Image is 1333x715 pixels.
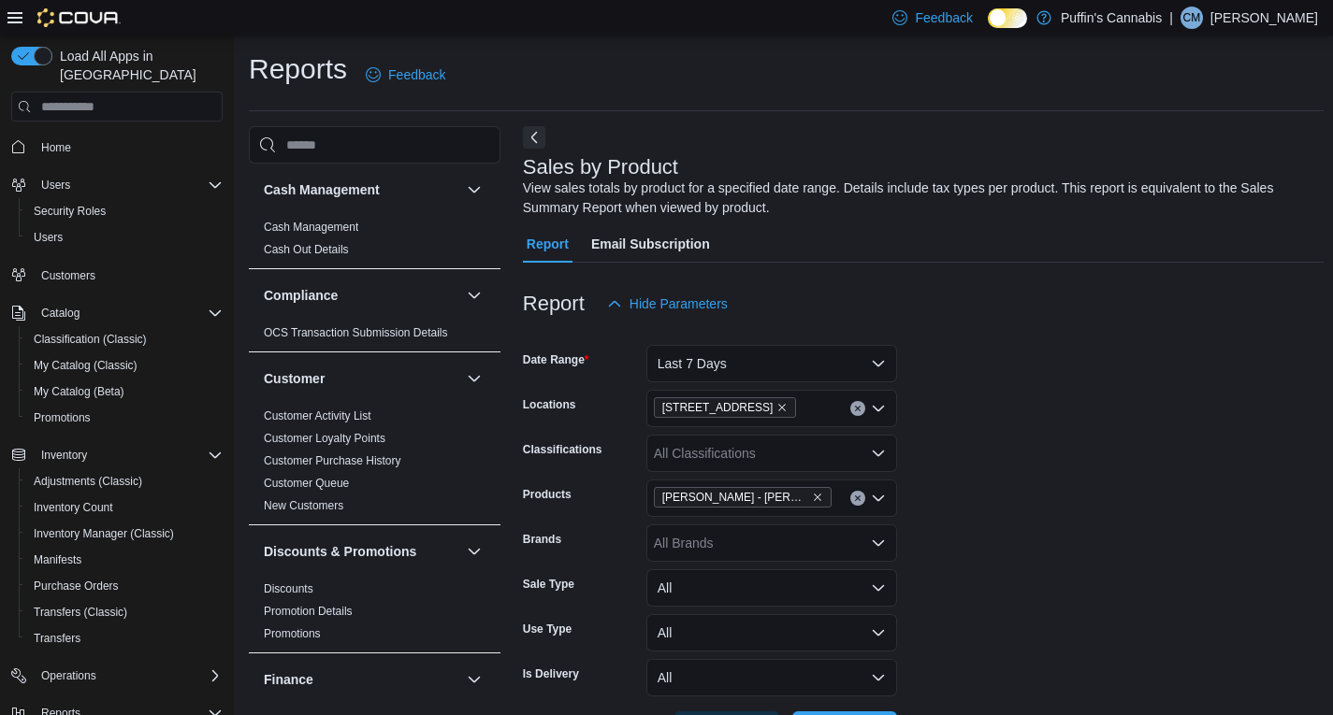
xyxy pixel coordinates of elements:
label: Use Type [523,622,572,636]
span: Discounts [264,581,313,596]
span: My Catalog (Classic) [26,354,223,377]
span: Users [34,174,223,196]
span: Customers [34,264,223,287]
button: Hide Parameters [600,285,735,322]
a: Customer Queue [264,477,349,490]
button: Remove 96 Main Street East, Unit E from selection in this group [776,402,788,413]
span: Operations [34,665,223,687]
span: Users [41,178,70,193]
span: Promotions [264,626,321,641]
img: Cova [37,8,121,27]
label: Sale Type [523,577,574,592]
span: Purchase Orders [34,579,119,593]
span: Hide Parameters [630,294,728,313]
h3: Discounts & Promotions [264,542,416,561]
a: Customer Activity List [264,409,371,422]
a: My Catalog (Beta) [26,380,132,403]
span: Classification (Classic) [26,328,223,350]
span: Feedback [388,65,445,84]
a: Transfers (Classic) [26,601,135,623]
input: Dark Mode [988,8,1027,28]
button: Promotions [19,405,230,431]
a: Security Roles [26,200,113,222]
span: Security Roles [34,204,106,219]
span: Users [34,230,63,245]
a: Cash Management [264,221,358,234]
span: Transfers (Classic) [26,601,223,623]
div: Customer [249,405,500,524]
span: Adjustments (Classic) [34,474,142,489]
div: Cash Management [249,216,500,268]
button: Finance [264,670,459,689]
span: Inventory [34,444,223,466]
h1: Reports [249,50,347,88]
a: Adjustments (Classic) [26,470,150,493]
a: OCS Transaction Submission Details [264,326,448,339]
button: Purchase Orders [19,573,230,599]
h3: Report [523,293,585,315]
button: Catalog [4,300,230,326]
span: Promotions [26,407,223,429]
button: Customers [4,262,230,289]
a: New Customers [264,499,343,512]
span: My Catalog (Beta) [26,380,223,403]
span: Customer Loyalty Points [264,431,385,446]
h3: Finance [264,670,313,689]
button: Open list of options [871,536,886,551]
div: View sales totals by product for a specified date range. Details include tax types per product. T... [523,179,1315,218]
h3: Customer [264,369,325,388]
a: Inventory Manager (Classic) [26,522,181,545]
button: Home [4,133,230,160]
button: Discounts & Promotions [463,540,485,563]
span: My Catalog (Beta) [34,384,124,399]
button: Open list of options [871,491,886,506]
button: Cash Management [264,180,459,199]
h3: Cash Management [264,180,380,199]
span: CM [1183,7,1201,29]
button: Operations [4,663,230,689]
button: Clear input [850,401,865,416]
span: Inventory Count [34,500,113,515]
a: Customer Purchase History [264,454,401,467]
button: Users [34,174,78,196]
button: Compliance [463,284,485,307]
span: 96 Main Street East, Unit E [654,397,797,418]
span: Operations [41,668,96,683]
a: Feedback [358,56,453,93]
span: [PERSON_NAME] - [PERSON_NAME]-go-round - Hybrid - 14g [662,488,808,507]
span: Promotions [34,410,91,425]
button: Catalog [34,302,87,324]
div: Compliance [249,322,500,351]
a: Inventory Count [26,496,121,519]
button: Security Roles [19,198,230,224]
span: Cash Out Details [264,242,349,257]
label: Brands [523,532,561,547]
span: Purchase Orders [26,575,223,597]
button: Adjustments (Classic) [19,468,230,494]
label: Date Range [523,352,589,367]
button: Finance [463,668,485,691]
button: Customer [463,367,485,390]
span: Customer Purchase History [264,453,401,468]
button: Cash Management [463,179,485,201]
button: Customer [264,369,459,388]
p: | [1169,7,1173,29]
div: Discounts & Promotions [249,578,500,652]
button: Next [523,126,545,149]
a: Home [34,136,79,159]
span: Customer Queue [264,476,349,491]
label: Classifications [523,442,602,457]
button: Last 7 Days [646,345,897,382]
button: Inventory Count [19,494,230,521]
button: Open list of options [871,401,886,416]
span: Inventory [41,448,87,463]
div: Curtis Muir [1181,7,1203,29]
button: Remove ONO Cannabis - Mary-go-round - Hybrid - 14g from selection in this group [812,492,823,503]
span: OCS Transaction Submission Details [264,325,448,340]
a: Promotions [26,407,98,429]
button: All [646,569,897,607]
span: [STREET_ADDRESS] [662,398,774,417]
button: Transfers [19,625,230,651]
button: All [646,614,897,651]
